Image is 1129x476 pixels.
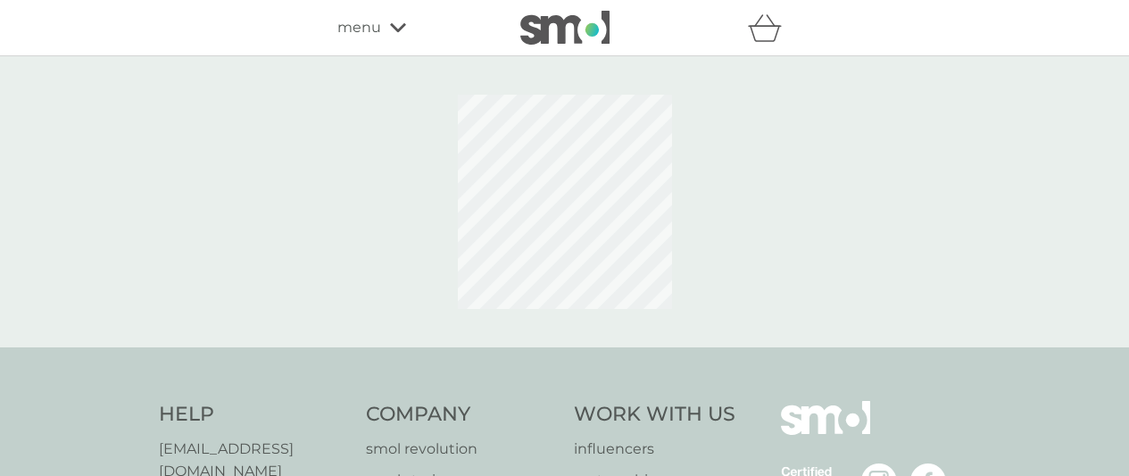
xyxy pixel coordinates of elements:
[337,16,381,39] span: menu
[574,401,735,429] h4: Work With Us
[748,10,793,46] div: basket
[520,11,610,45] img: smol
[574,438,735,461] a: influencers
[781,401,870,462] img: smol
[366,438,556,461] a: smol revolution
[366,401,556,429] h4: Company
[159,401,349,429] h4: Help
